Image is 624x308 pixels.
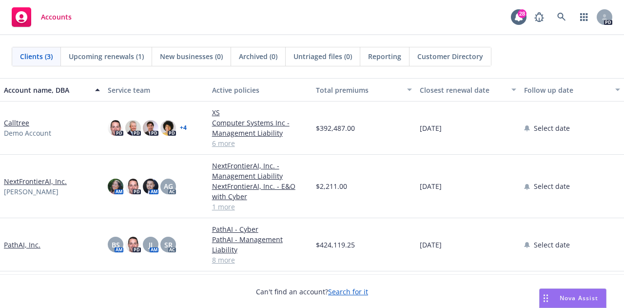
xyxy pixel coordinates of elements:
[4,85,89,95] div: Account name, DBA
[108,85,204,95] div: Service team
[164,181,173,191] span: AG
[552,7,571,27] a: Search
[8,3,76,31] a: Accounts
[328,287,368,296] a: Search for it
[108,120,123,136] img: photo
[420,240,442,250] span: [DATE]
[212,224,308,234] a: PathAI - Cyber
[69,51,144,62] span: Upcoming renewals (1)
[104,78,208,102] button: Service team
[212,107,308,118] a: XS
[316,240,355,250] span: $424,119.25
[4,118,29,128] a: Calltree
[420,181,442,191] span: [DATE]
[125,179,141,194] img: photo
[534,240,570,250] span: Select date
[125,237,141,252] img: photo
[212,138,308,148] a: 6 more
[143,179,158,194] img: photo
[212,161,308,181] a: NextFrontierAI, Inc. - Management Liability
[293,51,352,62] span: Untriaged files (0)
[524,85,609,95] div: Follow up date
[520,78,624,102] button: Follow up date
[208,78,312,102] button: Active policies
[20,51,53,62] span: Clients (3)
[368,51,401,62] span: Reporting
[41,13,72,21] span: Accounts
[417,51,483,62] span: Customer Directory
[180,125,187,131] a: + 4
[529,7,549,27] a: Report a Bug
[212,118,308,138] a: Computer Systems Inc - Management Liability
[212,202,308,212] a: 1 more
[212,255,308,265] a: 8 more
[539,288,606,308] button: Nova Assist
[540,289,552,308] div: Drag to move
[212,234,308,255] a: PathAI - Management Liability
[534,123,570,133] span: Select date
[574,7,594,27] a: Switch app
[160,51,223,62] span: New businesses (0)
[4,240,40,250] a: PathAI, Inc.
[143,120,158,136] img: photo
[534,181,570,191] span: Select date
[112,240,120,250] span: BS
[316,85,401,95] div: Total premiums
[164,240,173,250] span: SR
[416,78,520,102] button: Closest renewal date
[239,51,277,62] span: Archived (0)
[4,128,51,138] span: Demo Account
[316,123,355,133] span: $392,487.00
[518,9,526,18] div: 28
[312,78,416,102] button: Total premiums
[149,240,153,250] span: JJ
[125,120,141,136] img: photo
[560,294,598,302] span: Nova Assist
[160,120,176,136] img: photo
[420,123,442,133] span: [DATE]
[108,179,123,194] img: photo
[212,181,308,202] a: NextFrontierAI, Inc. - E&O with Cyber
[212,85,308,95] div: Active policies
[4,176,67,186] a: NextFrontierAI, Inc.
[420,85,505,95] div: Closest renewal date
[316,181,347,191] span: $2,211.00
[4,186,58,197] span: [PERSON_NAME]
[256,287,368,297] span: Can't find an account?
